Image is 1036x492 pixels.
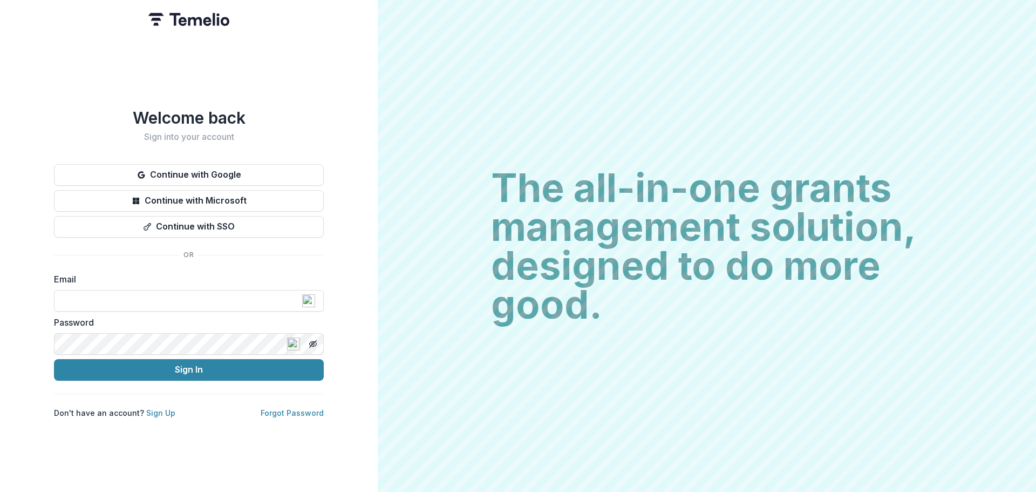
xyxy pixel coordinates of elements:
label: Password [54,316,317,329]
p: Don't have an account? [54,407,175,419]
button: Sign In [54,359,324,381]
button: Toggle password visibility [304,335,322,353]
button: Continue with Microsoft [54,190,324,212]
h2: Sign into your account [54,132,324,142]
img: npw-badge-icon-locked.svg [287,338,300,351]
a: Sign Up [146,408,175,417]
label: Email [54,273,317,286]
img: Temelio [148,13,229,26]
a: Forgot Password [261,408,324,417]
h1: Welcome back [54,108,324,127]
img: npw-badge-icon-locked.svg [302,294,315,307]
button: Continue with Google [54,164,324,186]
button: Continue with SSO [54,216,324,238]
